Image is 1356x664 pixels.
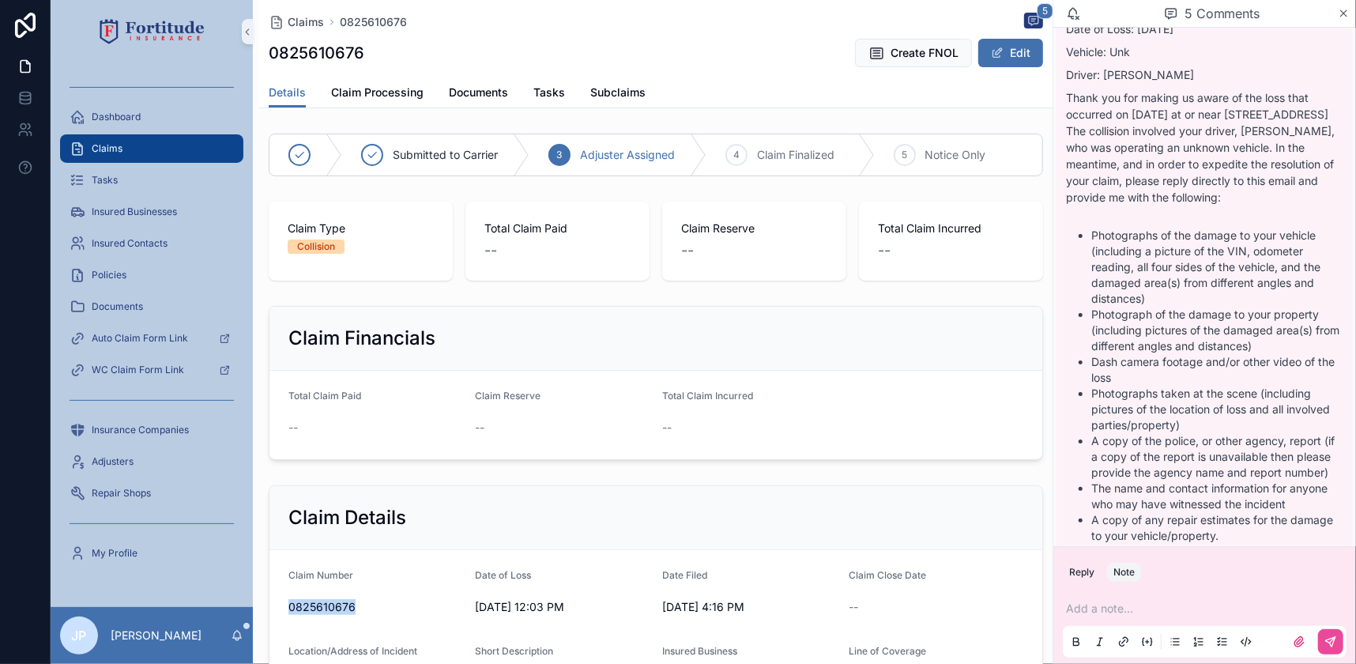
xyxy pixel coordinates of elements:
[849,569,927,581] span: Claim Close Date
[288,14,324,30] span: Claims
[51,63,253,588] div: scrollable content
[1091,512,1343,544] li: A copy of any repair estimates for the damage to your vehicle/property.
[340,14,407,30] a: 0825610676
[288,420,298,436] span: --
[891,45,959,61] span: Create FNOL
[484,221,631,236] span: Total Claim Paid
[476,420,485,436] span: --
[978,39,1043,67] button: Edit
[557,149,563,161] span: 3
[733,149,740,161] span: 4
[288,390,361,402] span: Total Claim Paid
[580,147,675,163] span: Adjuster Assigned
[92,111,141,123] span: Dashboard
[1063,563,1101,582] button: Reply
[484,240,497,262] span: --
[662,599,837,615] span: [DATE] 4:16 PM
[849,599,859,615] span: --
[476,390,541,402] span: Claim Reserve
[288,645,417,657] span: Location/Address of Incident
[681,240,694,262] span: --
[393,147,498,163] span: Submitted to Carrier
[60,229,243,258] a: Insured Contacts
[92,174,118,187] span: Tasks
[1066,43,1343,60] p: Vehicle: Unk
[1066,89,1343,206] p: Thank you for making us aware of the loss that occurred on [DATE] at or near [STREET_ADDRESS] The...
[72,626,87,645] span: JP
[92,269,126,281] span: Policies
[1091,433,1343,481] li: A copy of the police, or other agency, report (if a copy of the report is unavailable then please...
[92,142,122,155] span: Claims
[111,628,202,643] p: [PERSON_NAME]
[297,240,335,254] div: Collision
[60,166,243,194] a: Tasks
[476,569,532,581] span: Date of Loss
[288,221,434,236] span: Claim Type
[662,645,737,657] span: Insured Business
[60,356,243,384] a: WC Claim Form Link
[269,14,324,30] a: Claims
[1091,307,1343,354] li: Photograph of the damage to your property (including pictures of the damaged area(s) from differe...
[1185,4,1260,23] span: 5 Comments
[60,292,243,321] a: Documents
[449,78,508,110] a: Documents
[288,326,435,351] h2: Claim Financials
[269,42,364,64] h1: 0825610676
[60,479,243,507] a: Repair Shops
[902,149,907,161] span: 5
[590,78,646,110] a: Subclaims
[60,134,243,163] a: Claims
[331,78,424,110] a: Claim Processing
[449,85,508,100] span: Documents
[92,424,189,436] span: Insurance Companies
[60,261,243,289] a: Policies
[476,645,554,657] span: Short Description
[878,240,891,262] span: --
[533,78,565,110] a: Tasks
[925,147,986,163] span: Notice Only
[92,547,137,560] span: My Profile
[1091,354,1343,386] li: Dash camera footage and/or other video of the loss
[590,85,646,100] span: Subclaims
[1066,21,1343,37] p: Date of Loss: [DATE]
[1091,228,1343,307] li: Photographs of the damage to your vehicle (including a picture of the VIN, odometer reading, all ...
[269,85,306,100] span: Details
[1091,544,1343,575] li: A photo of both your driver's license and the registration for your vehicle.
[92,300,143,313] span: Documents
[757,147,834,163] span: Claim Finalized
[92,206,177,218] span: Insured Businesses
[1091,386,1343,433] li: Photographs taken at the scene (including pictures of the location of loss and all involved parti...
[1091,481,1343,512] li: The name and contact information for anyone who may have witnessed the incident
[1024,13,1043,32] button: 5
[849,645,927,657] span: Line of Coverage
[60,324,243,353] a: Auto Claim Form Link
[288,599,463,615] span: 0825610676
[60,539,243,568] a: My Profile
[60,198,243,226] a: Insured Businesses
[681,221,827,236] span: Claim Reserve
[92,455,134,468] span: Adjusters
[60,447,243,476] a: Adjusters
[92,364,184,376] span: WC Claim Form Link
[92,487,151,500] span: Repair Shops
[60,103,243,131] a: Dashboard
[288,505,406,530] h2: Claim Details
[662,390,753,402] span: Total Claim Incurred
[533,85,565,100] span: Tasks
[288,569,353,581] span: Claim Number
[269,78,306,108] a: Details
[662,420,672,436] span: --
[92,332,188,345] span: Auto Claim Form Link
[100,19,205,44] img: App logo
[1066,66,1343,83] p: Driver: [PERSON_NAME]
[476,599,650,615] span: [DATE] 12:03 PM
[331,85,424,100] span: Claim Processing
[878,221,1024,236] span: Total Claim Incurred
[1107,563,1141,582] button: Note
[662,569,707,581] span: Date Filed
[1113,566,1135,579] div: Note
[1037,3,1053,19] span: 5
[855,39,972,67] button: Create FNOL
[60,416,243,444] a: Insurance Companies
